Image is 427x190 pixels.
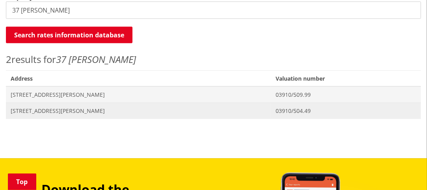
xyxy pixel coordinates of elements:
em: 37 [PERSON_NAME] [56,53,136,66]
span: 03910/509.99 [276,91,416,99]
a: Top [8,173,36,190]
input: e.g. Duke Street NGARUAWAHIA [6,2,421,19]
iframe: Messenger Launcher [391,157,419,185]
a: [STREET_ADDRESS][PERSON_NAME] 03910/504.49 [6,103,421,119]
span: Address [6,70,271,87]
button: Search rates information database [6,27,132,43]
span: 03910/504.49 [276,107,416,115]
span: [STREET_ADDRESS][PERSON_NAME] [11,91,266,99]
span: 2 [6,53,11,66]
span: [STREET_ADDRESS][PERSON_NAME] [11,107,266,115]
span: Valuation number [271,70,421,87]
p: results for [6,52,421,66]
a: [STREET_ADDRESS][PERSON_NAME] 03910/509.99 [6,87,421,103]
